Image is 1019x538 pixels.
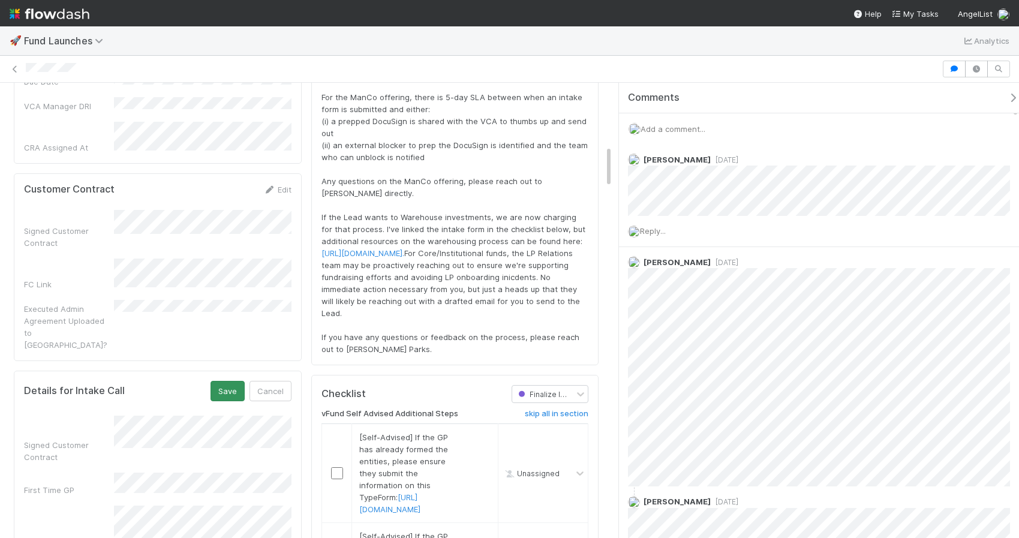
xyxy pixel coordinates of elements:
[24,35,109,47] span: Fund Launches
[628,92,680,104] span: Comments
[503,468,560,477] span: Unassigned
[853,8,882,20] div: Help
[10,4,89,24] img: logo-inverted-e16ddd16eac7371096b0.svg
[997,8,1009,20] img: avatar_ac990a78-52d7-40f8-b1fe-cbbd1cda261e.png
[525,409,588,423] a: skip all in section
[359,432,448,514] span: [Self-Advised] If the GP has already formed the entities, please ensure they submit the informati...
[958,9,993,19] span: AngelList
[359,492,420,514] a: [URL][DOMAIN_NAME]
[24,278,114,290] div: FC Link
[250,381,291,401] button: Cancel
[711,497,738,506] span: [DATE]
[628,226,640,238] img: avatar_ac990a78-52d7-40f8-b1fe-cbbd1cda261e.png
[640,226,666,236] span: Reply...
[891,8,939,20] a: My Tasks
[263,185,291,194] a: Edit
[24,100,114,112] div: VCA Manager DRI
[24,142,114,154] div: CRA Assigned At
[628,154,640,166] img: avatar_ba76ddef-3fd0-4be4-9bc3-126ad567fcd5.png
[24,184,115,196] h5: Customer Contract
[628,496,640,508] img: avatar_ba76ddef-3fd0-4be4-9bc3-126ad567fcd5.png
[525,409,588,419] h6: skip all in section
[321,248,404,258] a: [URL][DOMAIN_NAME].
[711,258,738,267] span: [DATE]
[24,439,114,463] div: Signed Customer Contract
[641,124,705,134] span: Add a comment...
[644,155,711,164] span: [PERSON_NAME]
[711,155,738,164] span: [DATE]
[516,390,600,399] span: Finalize Intake Form
[321,409,458,419] h6: vFund Self Advised Additional Steps
[321,388,366,400] h5: Checklist
[962,34,1009,48] a: Analytics
[24,385,125,397] h5: Details for Intake Call
[644,257,711,267] span: [PERSON_NAME]
[891,9,939,19] span: My Tasks
[24,484,114,496] div: First Time GP
[628,256,640,268] img: avatar_ac990a78-52d7-40f8-b1fe-cbbd1cda261e.png
[24,225,114,249] div: Signed Customer Contract
[644,497,711,506] span: [PERSON_NAME]
[24,303,114,351] div: Executed Admin Agreement Uploaded to [GEOGRAPHIC_DATA]?
[211,381,245,401] button: Save
[629,123,641,135] img: avatar_ac990a78-52d7-40f8-b1fe-cbbd1cda261e.png
[10,35,22,46] span: 🚀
